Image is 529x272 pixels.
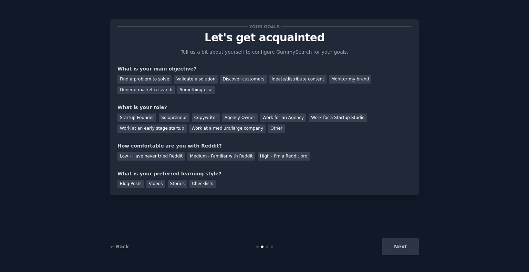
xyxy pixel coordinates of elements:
div: Work at a medium/large company [189,124,266,133]
div: Solopreneur [159,113,189,122]
div: Work for a Startup Studio [309,113,367,122]
p: Tell us a bit about yourself to configure GummySearch for your goals. [178,48,351,56]
div: Ideate/distribute content [269,75,326,84]
div: Monitor my brand [329,75,371,84]
div: How comfortable are you with Reddit? [117,142,412,150]
div: Find a problem to solve [117,75,172,84]
div: Stories [168,180,187,188]
div: Something else [177,86,215,95]
div: Checklists [189,180,216,188]
div: Agency Owner [222,113,258,122]
div: What is your preferred learning style? [117,170,412,177]
div: General market research [117,86,175,95]
div: Work at an early stage startup [117,124,187,133]
div: High - I'm a Reddit pro [258,152,310,161]
div: Videos [146,180,165,188]
div: Medium - Familiar with Reddit [187,152,255,161]
div: What is your role? [117,104,412,111]
span: Your goals [248,23,281,30]
div: Startup Founder [117,113,156,122]
div: Copywriter [192,113,220,122]
div: Validate a solution [174,75,218,84]
div: What is your main objective? [117,65,412,73]
div: Work for an Agency [260,113,306,122]
div: Discover customers [220,75,267,84]
div: Low - Have never tried Reddit [117,152,185,161]
p: Let's get acquainted [117,32,412,44]
div: Blog Posts [117,180,144,188]
div: Other [268,124,285,133]
a: ← Back [110,244,129,249]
